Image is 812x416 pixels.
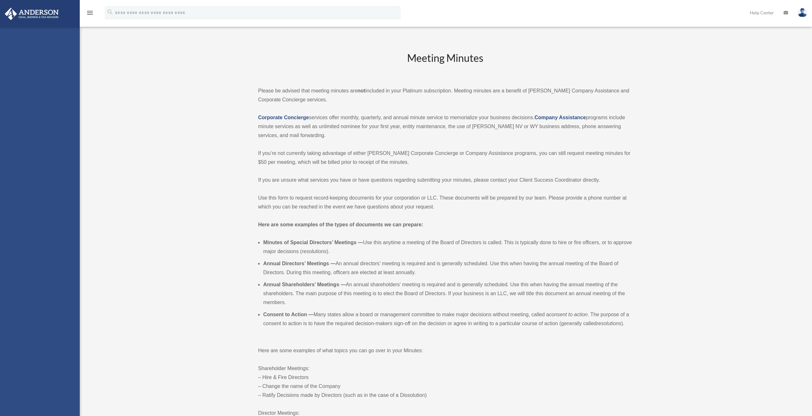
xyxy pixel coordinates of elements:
[258,115,309,120] a: Corporate Concierge
[258,86,632,104] p: Please be advised that meeting minutes are included in your Platinum subscription. Meeting minute...
[549,312,573,317] em: consent to
[263,261,336,266] b: Annual Directors’ Meetings —
[263,312,314,317] b: Consent to Action —
[263,282,346,287] b: Annual Shareholders’ Meetings —
[798,8,807,17] img: User Pic
[258,193,632,211] p: Use this form to request record-keeping documents for your corporation or LLC. These documents wi...
[263,259,632,277] li: An annual directors’ meeting is required and is generally scheduled. Use this when having the ann...
[263,240,363,245] b: Minutes of Special Directors’ Meetings —
[263,238,632,256] li: Use this anytime a meeting of the Board of Directors is called. This is typically done to hire or...
[107,9,114,16] i: search
[263,280,632,307] li: An annual shareholders’ meeting is required and is generally scheduled. Use this when having the ...
[263,310,632,328] li: Many states allow a board or management committee to make major decisions without meeting, called...
[258,364,632,400] p: Shareholder Meetings: – Hire & Fire Directors – Change the name of the Company – Ratify Decisions...
[258,222,423,227] strong: Here are some examples of the types of documents we can prepare:
[258,113,632,140] p: services offer monthly, quarterly, and annual minute service to memorialize your business decisio...
[574,312,588,317] em: action
[258,176,632,185] p: If you are unsure what services you have or have questions regarding submitting your minutes, ple...
[357,88,365,93] strong: not
[534,115,586,120] a: Company Assistance
[597,321,621,326] em: resolutions
[302,249,326,254] em: resolutions
[258,346,632,355] p: Here are some examples of what topics you can go over in your Minutes:
[86,11,94,17] a: menu
[258,51,632,77] h2: Meeting Minutes
[86,9,94,17] i: menu
[3,8,61,20] img: Anderson Advisors Platinum Portal
[258,149,632,167] p: If you’re not currently taking advantage of either [PERSON_NAME] Corporate Concierge or Company A...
